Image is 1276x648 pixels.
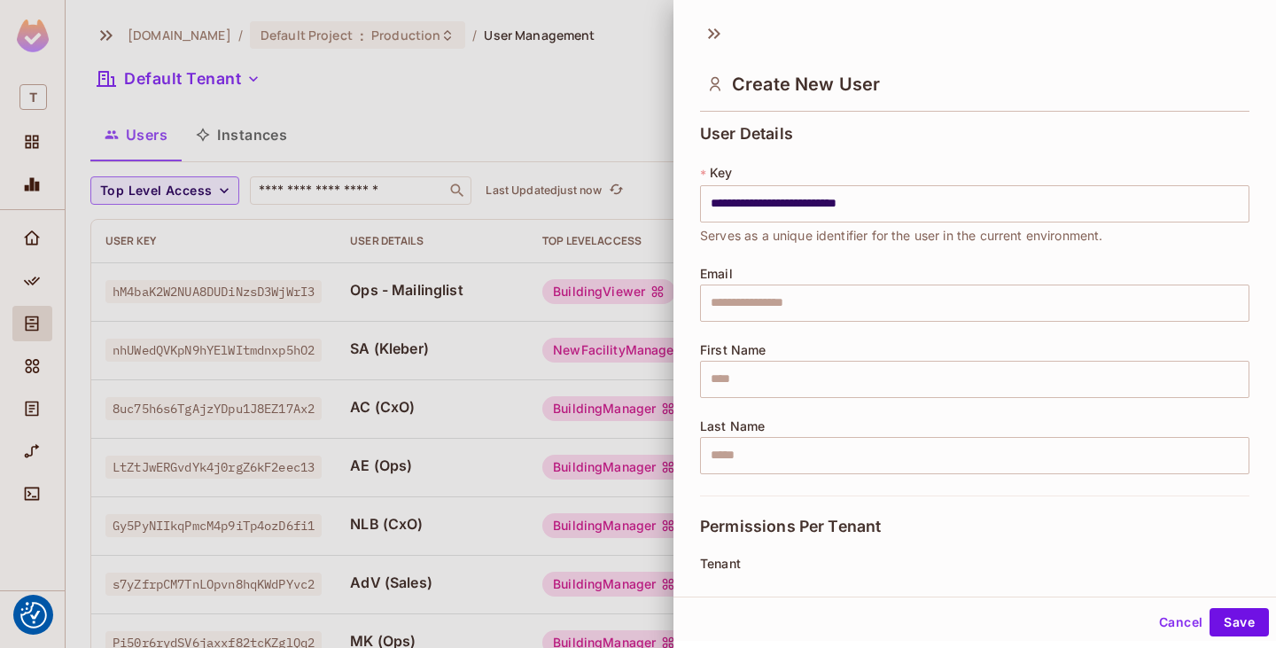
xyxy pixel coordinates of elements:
[700,557,741,571] span: Tenant
[700,125,793,143] span: User Details
[700,343,766,357] span: First Name
[20,602,47,628] button: Consent Preferences
[700,518,881,535] span: Permissions Per Tenant
[710,166,732,180] span: Key
[700,267,733,281] span: Email
[732,74,880,95] span: Create New User
[700,226,1103,246] span: Serves as a unique identifier for the user in the current environment.
[1152,608,1210,636] button: Cancel
[1210,608,1269,636] button: Save
[700,419,765,433] span: Last Name
[20,602,47,628] img: Revisit consent button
